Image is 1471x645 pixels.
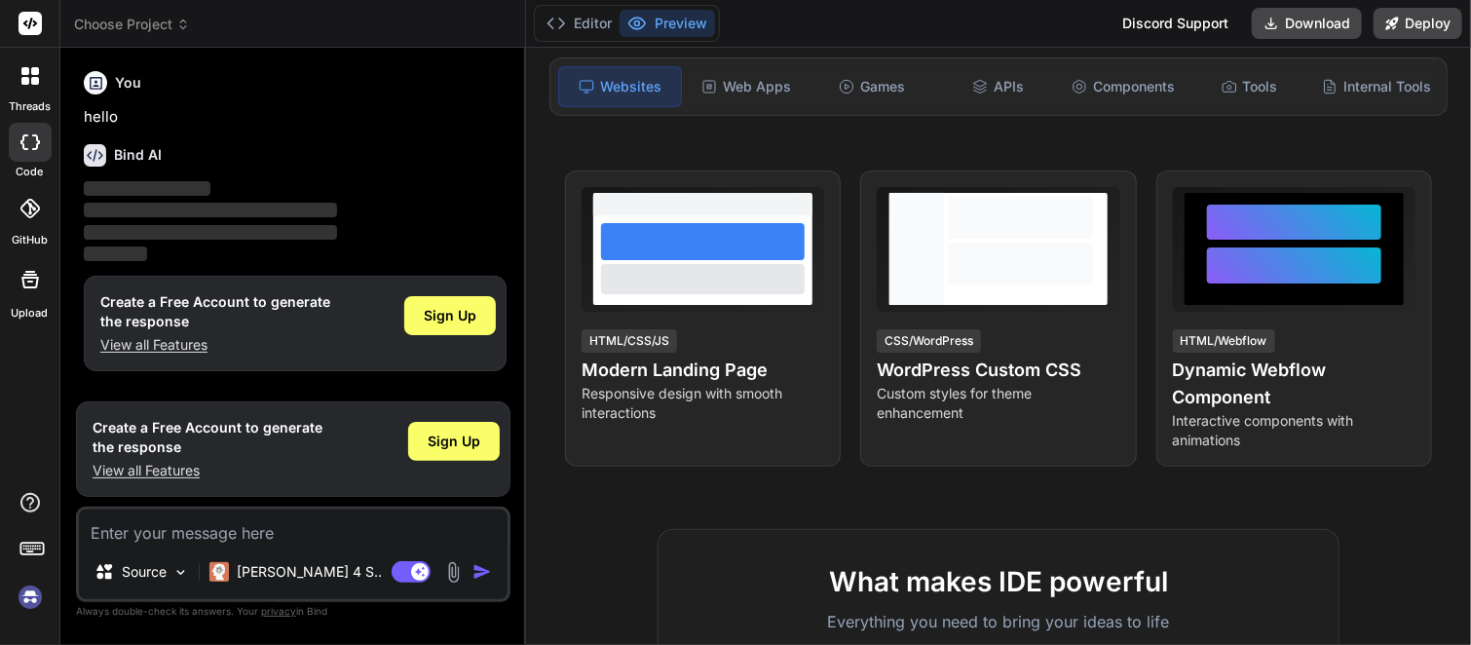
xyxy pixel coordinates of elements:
div: HTML/CSS/JS [582,329,677,353]
p: Source [122,562,167,582]
img: icon [472,562,492,582]
button: Preview [620,10,715,37]
div: APIs [937,66,1059,107]
span: ‌ [84,225,337,240]
span: ‌ [84,247,147,261]
button: Editor [539,10,620,37]
label: code [17,164,44,180]
div: Games [811,66,933,107]
p: Always double-check its answers. Your in Bind [76,602,510,621]
span: Sign Up [428,432,480,451]
div: Internal Tools [1314,66,1439,107]
p: Custom styles for theme enhancement [877,384,1119,423]
div: Discord Support [1111,8,1240,39]
div: Web Apps [686,66,808,107]
h2: What makes IDE powerful [690,561,1307,602]
h6: Bind AI [114,145,162,165]
h4: Dynamic Webflow Component [1173,357,1415,411]
label: GitHub [12,232,48,248]
img: signin [14,581,47,614]
span: privacy [261,605,296,617]
p: View all Features [100,335,330,355]
div: CSS/WordPress [877,329,981,353]
p: hello [84,106,507,129]
p: View all Features [93,461,322,480]
div: Components [1063,66,1185,107]
div: HTML/Webflow [1173,329,1275,353]
h6: You [115,73,141,93]
p: Interactive components with animations [1173,411,1415,450]
p: Everything you need to bring your ideas to life [690,610,1307,633]
span: ‌ [84,181,210,196]
label: Upload [12,305,49,322]
button: Deploy [1374,8,1462,39]
img: Pick Models [172,564,189,581]
span: ‌ [84,203,337,217]
button: Download [1252,8,1362,39]
div: Websites [558,66,682,107]
img: Claude 4 Sonnet [209,562,229,582]
img: attachment [442,561,465,584]
h4: WordPress Custom CSS [877,357,1119,384]
p: [PERSON_NAME] 4 S.. [237,562,382,582]
label: threads [9,98,51,115]
h4: Modern Landing Page [582,357,824,384]
span: Choose Project [74,15,190,34]
h1: Create a Free Account to generate the response [93,418,322,457]
div: Tools [1188,66,1310,107]
span: Sign Up [424,306,476,325]
h1: Create a Free Account to generate the response [100,292,330,331]
p: Responsive design with smooth interactions [582,384,824,423]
